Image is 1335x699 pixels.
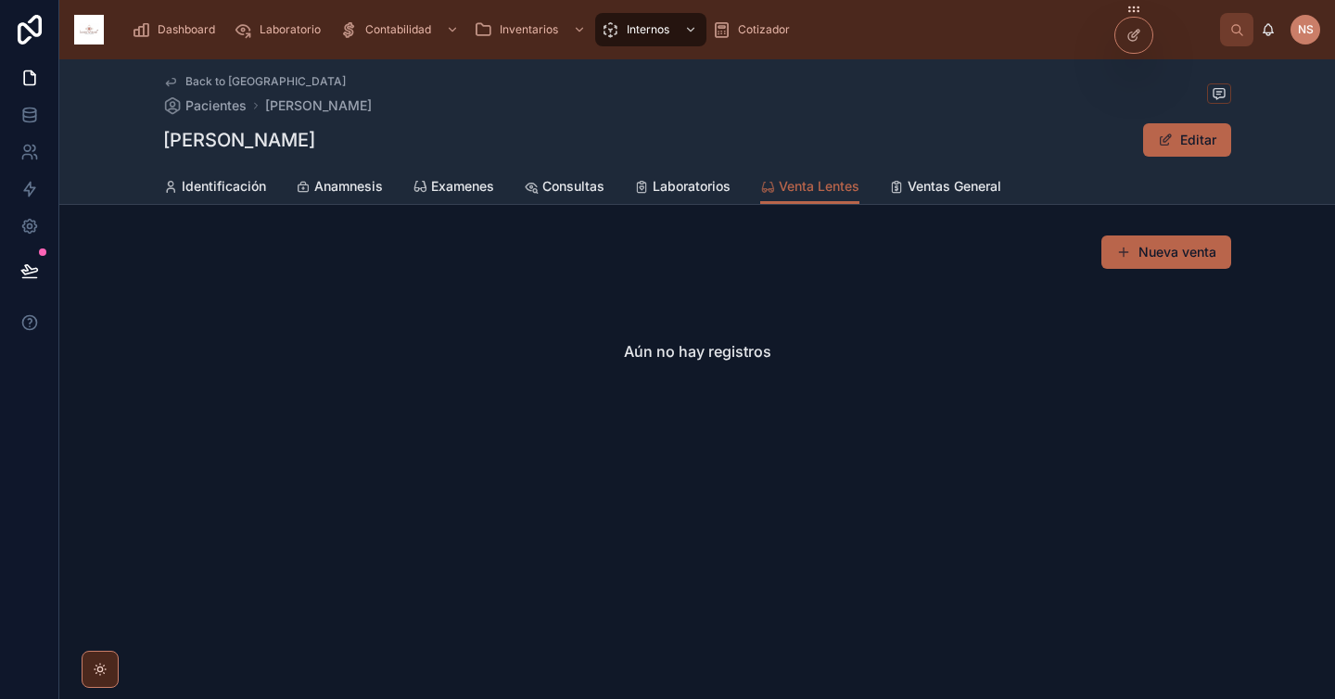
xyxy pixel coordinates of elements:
a: Laboratorios [634,170,731,207]
a: Ventas General [889,170,1001,207]
a: Anamnesis [296,170,383,207]
span: Examenes [431,177,494,196]
span: Back to [GEOGRAPHIC_DATA] [185,74,346,89]
a: Venta Lentes [760,170,859,205]
span: Consultas [542,177,604,196]
span: Cotizador [738,22,790,37]
span: Pacientes [185,96,247,115]
a: Pacientes [163,96,247,115]
span: Internos [627,22,669,37]
button: Nueva venta [1101,235,1231,269]
a: Inventarios [468,13,595,46]
h2: Aún no hay registros [624,340,771,362]
span: Inventarios [500,22,558,37]
a: Examenes [413,170,494,207]
h1: [PERSON_NAME] [163,127,315,153]
a: Identificación [163,170,266,207]
a: Back to [GEOGRAPHIC_DATA] [163,74,346,89]
a: Cotizador [706,13,803,46]
span: Ventas General [908,177,1001,196]
span: Dashboard [158,22,215,37]
button: Editar [1143,123,1231,157]
span: Laboratorio [260,22,321,37]
span: Contabilidad [365,22,431,37]
a: Laboratorio [228,13,334,46]
div: scrollable content [119,9,1220,50]
img: App logo [74,15,104,44]
span: Laboratorios [653,177,731,196]
a: [PERSON_NAME] [265,96,372,115]
a: Consultas [524,170,604,207]
span: NS [1298,22,1314,37]
a: Dashboard [126,13,228,46]
span: Identificación [182,177,266,196]
span: Venta Lentes [779,177,859,196]
a: Contabilidad [334,13,468,46]
a: Internos [595,13,706,46]
span: Anamnesis [314,177,383,196]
